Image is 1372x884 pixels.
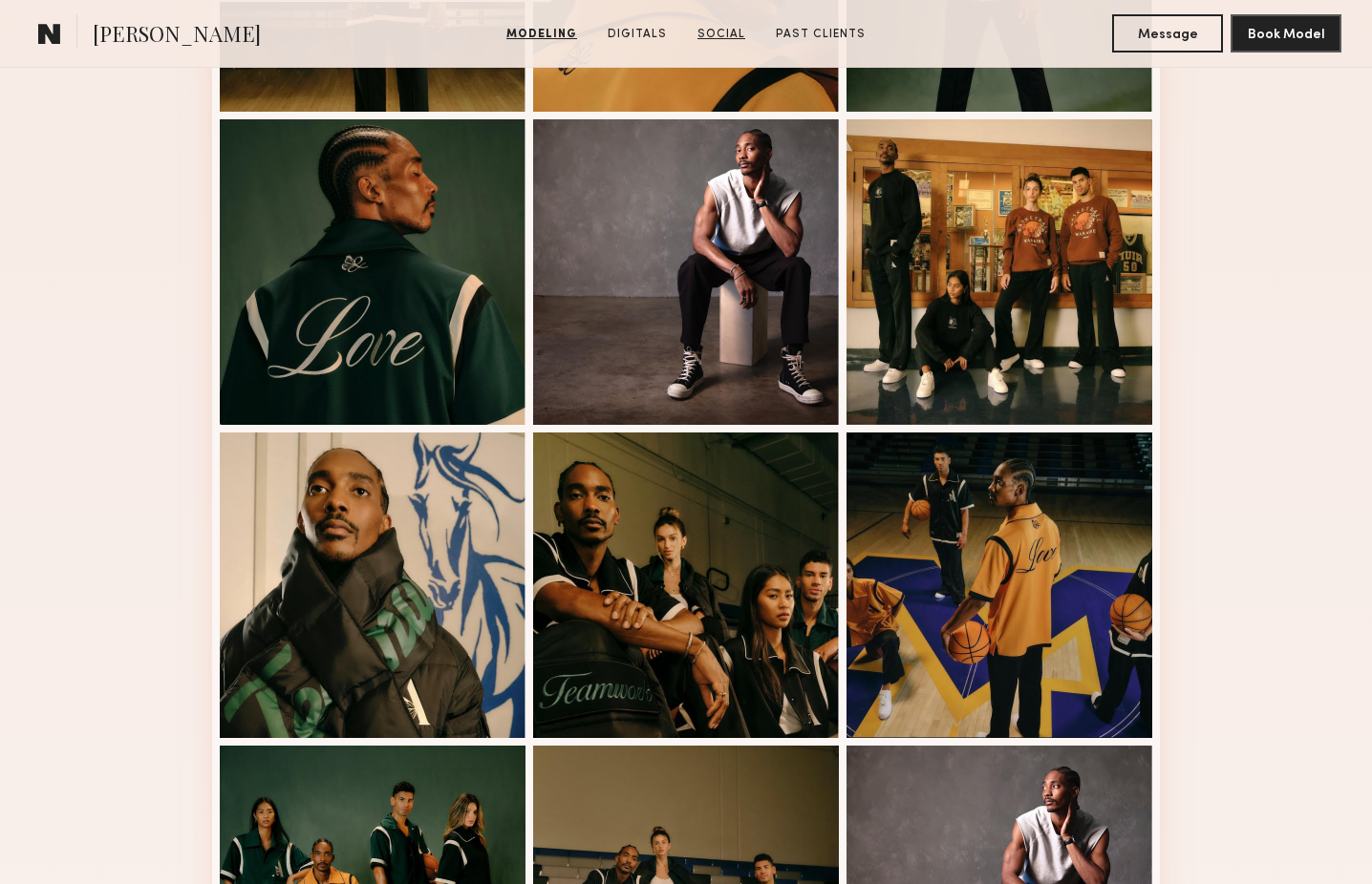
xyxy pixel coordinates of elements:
[600,26,675,43] a: Digitals
[1112,14,1223,53] button: Message
[499,26,585,43] a: Modeling
[690,26,753,43] a: Social
[1231,25,1341,41] a: Book Model
[93,19,261,53] span: [PERSON_NAME]
[1231,14,1341,53] button: Book Model
[768,26,873,43] a: Past Clients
